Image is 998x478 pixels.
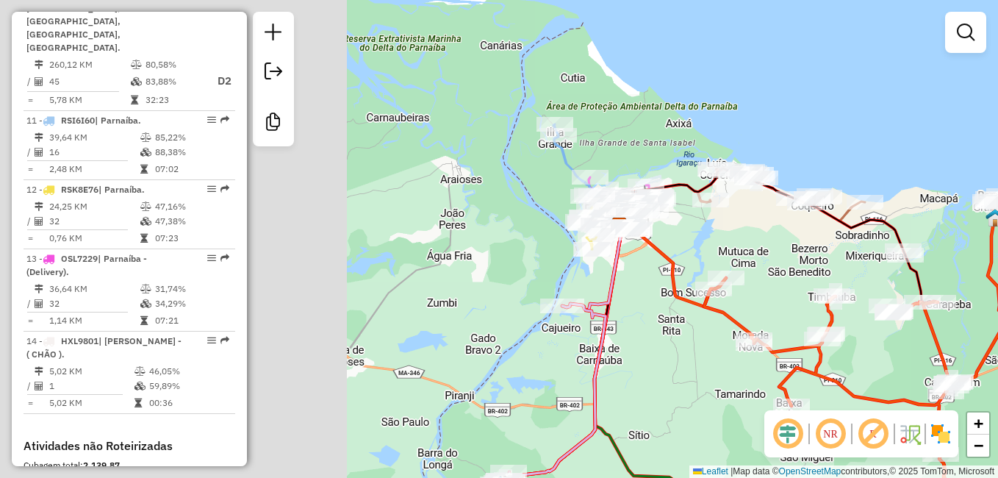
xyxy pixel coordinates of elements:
em: Rota exportada [220,254,229,263]
i: % de utilização do peso [140,133,151,142]
span: | Parnaíba. [98,184,145,195]
i: % de utilização da cubagem [134,382,146,390]
i: % de utilização do peso [140,285,151,293]
i: Distância Total [35,133,43,142]
span: Ocultar NR [813,416,848,452]
td: 59,89% [148,379,229,393]
i: % de utilização da cubagem [140,217,151,226]
span: − [974,436,983,454]
em: Opções [207,336,216,345]
td: 1,14 KM [49,313,140,328]
td: = [26,313,34,328]
span: 13 - [26,253,147,277]
i: Tempo total em rota [134,399,142,407]
td: / [26,72,34,90]
td: 0,76 KM [49,231,140,246]
td: 36,64 KM [49,282,140,296]
td: 88,38% [154,145,229,160]
a: Criar modelo [259,107,288,140]
i: Tempo total em rota [140,316,148,325]
i: % de utilização do peso [134,367,146,376]
td: 07:21 [154,313,229,328]
td: / [26,145,34,160]
span: Ocultar deslocamento [770,416,805,452]
span: + [974,414,983,432]
em: Opções [207,115,216,124]
i: Tempo total em rota [131,96,138,104]
span: | [PERSON_NAME] - ( CHÃO ). [26,335,182,360]
div: Cubagem total: [24,459,235,472]
div: Atividade não roteirizada - TOUREIRO ATACADISTA [611,219,647,234]
td: 39,64 KM [49,130,140,145]
i: Distância Total [35,367,43,376]
td: 32 [49,296,140,311]
em: Rota exportada [220,115,229,124]
span: HXL9801 [61,335,98,346]
a: Nova sessão e pesquisa [259,18,288,51]
strong: 2.139,87 [83,460,120,471]
td: 00:36 [148,396,229,410]
i: % de utilização da cubagem [140,299,151,308]
td: 24,25 KM [49,199,140,214]
div: Map data © contributors,© 2025 TomTom, Microsoft [689,465,998,478]
span: | Parnaíba - (Delivery). [26,253,147,277]
td: 07:23 [154,231,229,246]
p: D2 [205,73,231,90]
span: RSK8E76 [61,184,98,195]
td: 1 [49,379,134,393]
a: Exibir filtros [951,18,980,47]
td: 5,02 KM [49,396,134,410]
td: 5,78 KM [49,93,130,107]
i: % de utilização do peso [140,202,151,211]
td: / [26,296,34,311]
td: 80,58% [145,57,204,72]
span: | Parnaíba. [95,115,141,126]
i: Total de Atividades [35,217,43,226]
span: OSL7229 [61,253,98,264]
em: Opções [207,254,216,263]
span: 14 - [26,335,182,360]
td: 83,88% [145,72,204,90]
td: = [26,93,34,107]
td: 07:02 [154,162,229,176]
i: Tempo total em rota [140,165,148,174]
i: Total de Atividades [35,382,43,390]
a: Zoom in [967,413,989,435]
td: = [26,162,34,176]
i: Distância Total [35,60,43,69]
td: 85,22% [154,130,229,145]
td: 32:23 [145,93,204,107]
td: 32 [49,214,140,229]
td: 5,02 KM [49,364,134,379]
td: = [26,231,34,246]
td: 47,16% [154,199,229,214]
div: Atividade não roteirizada - TOUREIRO ATACAREJO [578,188,615,203]
span: RSI6I60 [61,115,95,126]
em: Rota exportada [220,336,229,345]
a: OpenStreetMap [779,466,841,477]
td: / [26,214,34,229]
span: 11 - [26,115,141,126]
td: 34,29% [154,296,229,311]
i: Total de Atividades [35,299,43,308]
em: Opções [207,185,216,193]
h4: Atividades não Roteirizadas [24,439,235,453]
i: Tempo total em rota [140,234,148,243]
td: 2,48 KM [49,162,140,176]
img: Fluxo de ruas [898,422,922,446]
img: Exibir/Ocultar setores [929,422,952,446]
td: 16 [49,145,140,160]
div: Atividade não roteirizada - ELIZEU MARTINS 14 [615,222,652,237]
td: / [26,379,34,393]
td: 47,38% [154,214,229,229]
i: Distância Total [35,285,43,293]
i: Total de Atividades [35,148,43,157]
i: Total de Atividades [35,77,43,86]
a: Leaflet [693,466,728,477]
i: % de utilização da cubagem [140,148,151,157]
span: 12 - [26,184,145,195]
td: 45 [49,72,130,90]
img: ASANORTE - Parnaiba [610,217,629,236]
em: Rota exportada [220,185,229,193]
td: 260,12 KM [49,57,130,72]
